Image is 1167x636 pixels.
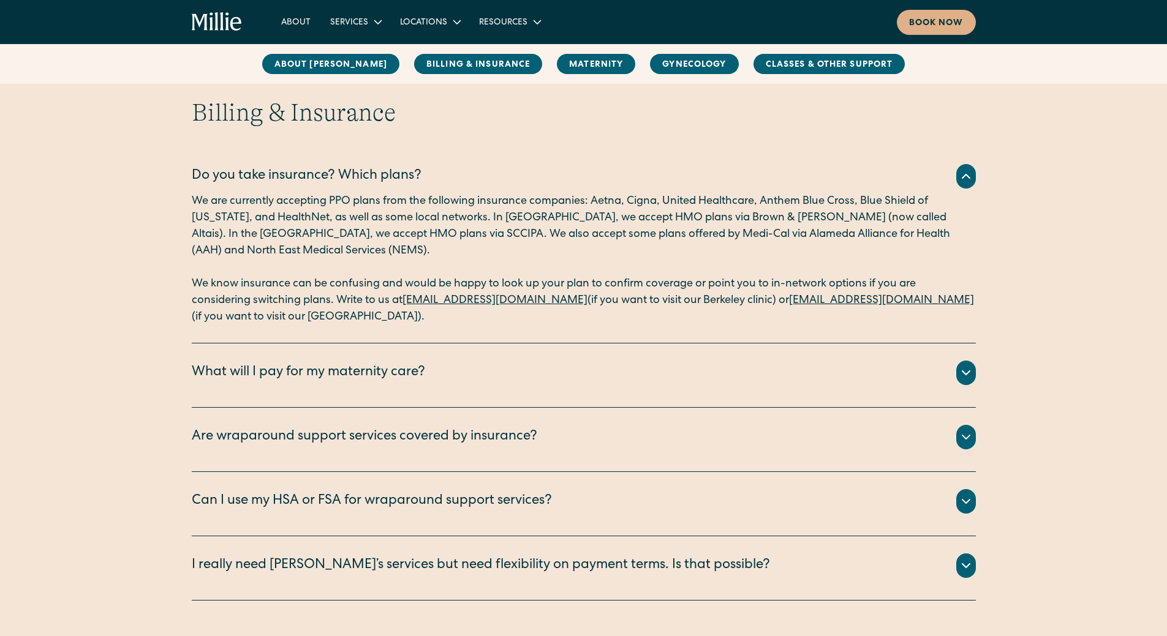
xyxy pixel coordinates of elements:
[192,98,976,127] h2: Billing & Insurance
[469,12,550,32] div: Resources
[400,17,447,29] div: Locations
[192,427,537,447] div: Are wraparound support services covered by insurance?
[753,54,905,74] a: Classes & Other Support
[390,12,469,32] div: Locations
[192,12,243,32] a: home
[262,54,399,74] a: About [PERSON_NAME]
[650,54,738,74] a: Gynecology
[897,10,976,35] a: Book now
[320,12,390,32] div: Services
[192,260,976,276] p: ‍
[271,12,320,32] a: About
[192,166,421,187] div: Do you take insurance? Which plans?
[192,276,976,326] p: We know insurance can be confusing and would be happy to look up your plan to confirm coverage or...
[557,54,635,74] a: MAternity
[192,492,552,512] div: Can I use my HSA or FSA for wraparound support services?
[414,54,542,74] a: Billing & Insurance
[330,17,368,29] div: Services
[789,295,974,306] a: [EMAIL_ADDRESS][DOMAIN_NAME]
[402,295,587,306] a: [EMAIL_ADDRESS][DOMAIN_NAME]
[192,193,976,260] p: We are currently accepting PPO plans from the following insurance companies: Aetna, Cigna, United...
[192,363,425,383] div: What will I pay for my maternity care?
[909,17,964,30] div: Book now
[192,556,770,576] div: I really need [PERSON_NAME]’s services but need flexibility on payment terms. Is that possible?
[479,17,527,29] div: Resources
